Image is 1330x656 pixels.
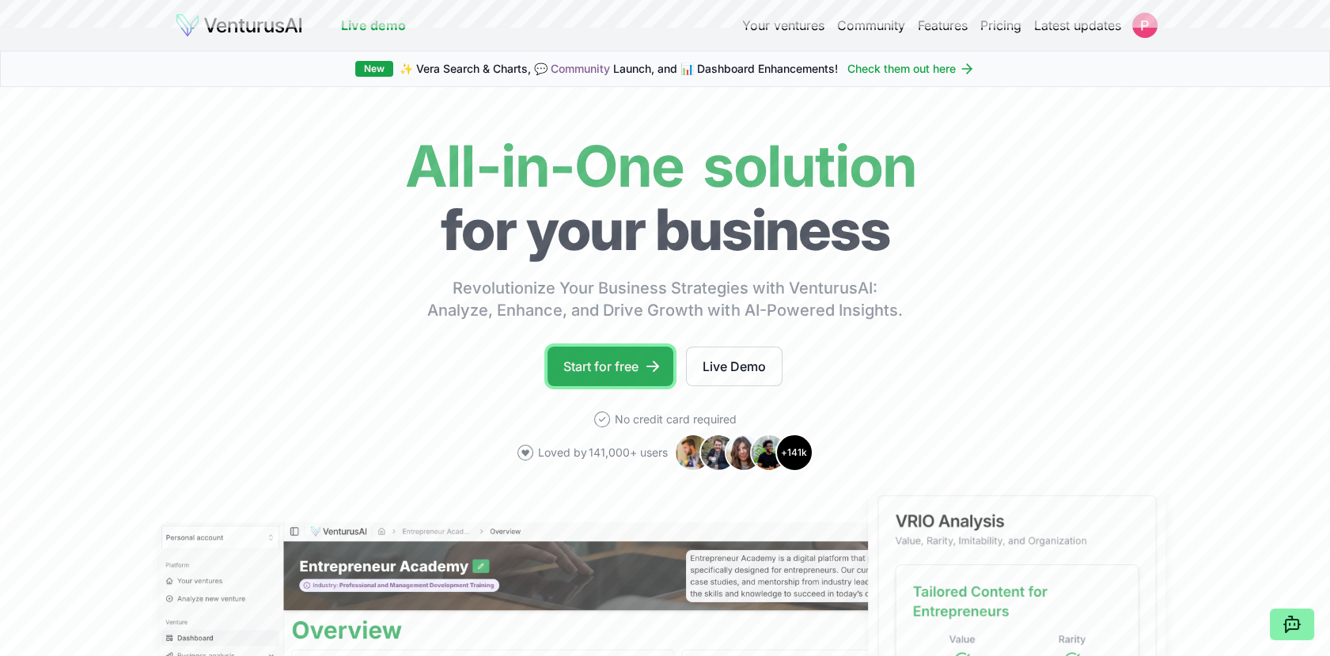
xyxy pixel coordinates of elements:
[551,62,610,75] a: Community
[686,347,782,386] a: Live Demo
[355,61,393,77] div: New
[750,434,788,472] img: Avatar 4
[699,434,737,472] img: Avatar 2
[847,61,975,77] a: Check them out here
[400,61,838,77] span: ✨ Vera Search & Charts, 💬 Launch, and 📊 Dashboard Enhancements!
[548,347,673,386] a: Start for free
[725,434,763,472] img: Avatar 3
[674,434,712,472] img: Avatar 1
